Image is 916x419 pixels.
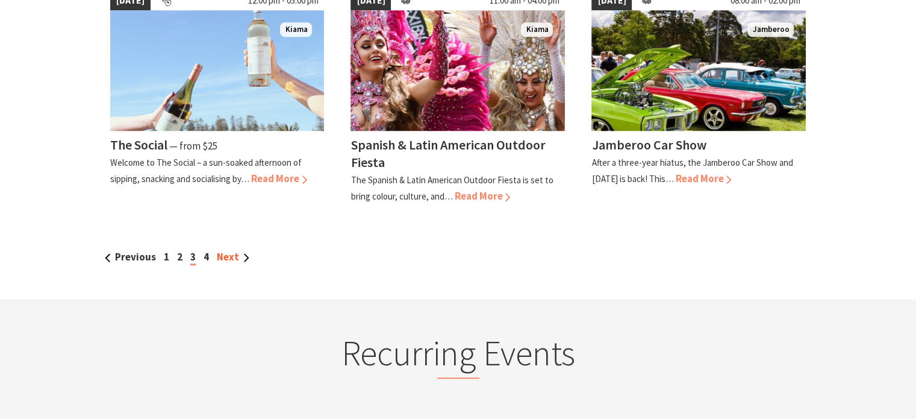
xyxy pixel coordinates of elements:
[110,10,325,131] img: The Social
[454,189,510,203] span: Read More
[280,22,312,37] span: Kiama
[351,10,565,131] img: Dancers in jewelled pink and silver costumes with feathers, holding their hands up while smiling
[177,250,182,263] a: 2
[110,136,167,153] h4: The Social
[222,332,694,379] h2: Recurring Events
[591,10,806,131] img: Jamberoo Car Show
[110,157,302,184] p: Welcome to The Social – a sun-soaked afternoon of sipping, snacking and socialising by…
[217,250,249,263] a: Next
[351,174,553,202] p: The Spanish & Latin American Outdoor Fiesta is set to bring colour, culture, and…
[591,136,706,153] h4: Jamberoo Car Show
[351,136,545,171] h4: Spanish & Latin American Outdoor Fiesta
[591,157,793,184] p: After a three-year hiatus, the Jamberoo Car Show and [DATE] is back! This…
[521,22,553,37] span: Kiama
[105,250,156,263] a: Previous
[164,250,169,263] a: 1
[169,139,217,153] span: ⁠— from $25
[747,22,794,37] span: Jamberoo
[251,172,307,185] span: Read More
[190,250,196,265] span: 3
[204,250,209,263] a: 4
[675,172,731,185] span: Read More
